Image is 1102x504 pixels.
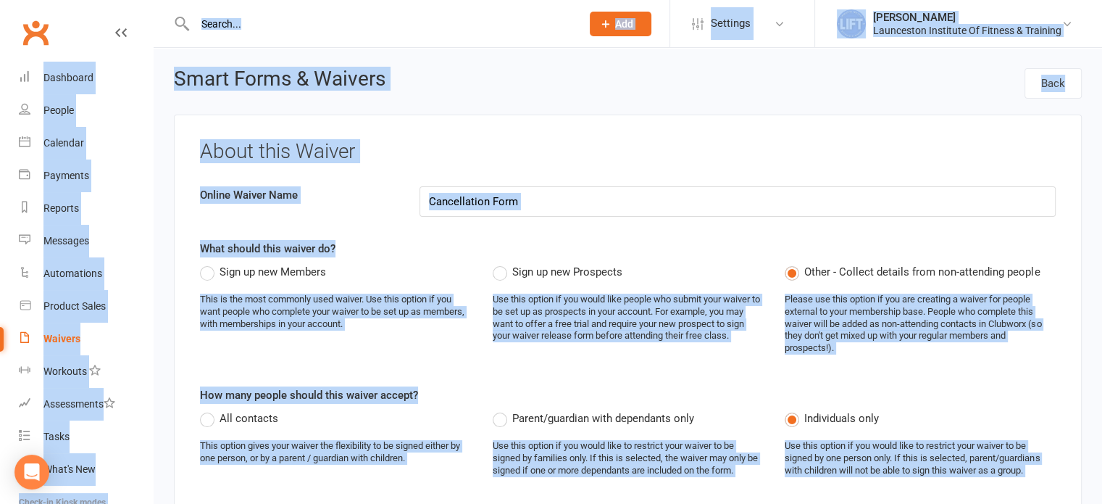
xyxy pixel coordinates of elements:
[43,235,89,247] div: Messages
[615,18,633,30] span: Add
[19,62,153,94] a: Dashboard
[19,323,153,355] a: Waivers
[493,440,764,477] div: Use this option if you would like to restrict your waiver to be signed by families only. If this ...
[43,333,80,344] div: Waivers
[590,12,651,36] button: Add
[14,455,49,489] div: Open Intercom Messenger
[19,355,153,388] a: Workouts
[43,300,106,312] div: Product Sales
[19,453,153,486] a: What's New
[43,104,74,116] div: People
[200,141,1056,163] h3: About this Waiver
[200,440,471,465] div: This option gives your waiver the flexibility to be signed either by one person, or by a parent /...
[19,257,153,290] a: Automations
[43,72,93,83] div: Dashboard
[19,94,153,127] a: People
[43,202,79,214] div: Reports
[189,186,409,204] label: Online Waiver Name
[493,294,764,343] div: Use this option if you would like people who submit your waiver to be set up as prospects in your...
[174,68,385,94] h2: Smart Forms & Waivers
[43,398,115,410] div: Assessments
[19,127,153,160] a: Calendar
[191,14,571,34] input: Search...
[804,410,879,425] span: Individuals only
[873,11,1061,24] div: [PERSON_NAME]
[200,240,335,257] label: What should this waiver do?
[43,268,102,279] div: Automations
[220,410,278,425] span: All contacts
[785,440,1056,477] div: Use this option if you would like to restrict your waiver to be signed by one person only. If thi...
[711,7,751,40] span: Settings
[512,410,694,425] span: Parent/guardian with dependants only
[43,365,87,377] div: Workouts
[19,160,153,192] a: Payments
[19,192,153,225] a: Reports
[837,9,866,38] img: thumb_image1711312309.png
[873,24,1061,37] div: Launceston Institute Of Fitness & Training
[43,137,84,149] div: Calendar
[1024,68,1082,99] a: Back
[19,421,153,453] a: Tasks
[512,263,622,278] span: Sign up new Prospects
[804,263,1040,278] span: Other - Collect details from non-attending people
[200,294,471,331] div: This is the most commonly used waiver. Use this option if you want people who complete your waive...
[43,170,89,181] div: Payments
[19,225,153,257] a: Messages
[785,294,1056,355] div: Please use this option if you are creating a waiver for people external to your membership base. ...
[19,290,153,323] a: Product Sales
[19,388,153,421] a: Assessments
[200,387,418,404] label: How many people should this waiver accept?
[17,15,54,51] a: Clubworx
[220,263,326,278] span: Sign up new Members
[43,431,70,442] div: Tasks
[43,463,96,475] div: What's New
